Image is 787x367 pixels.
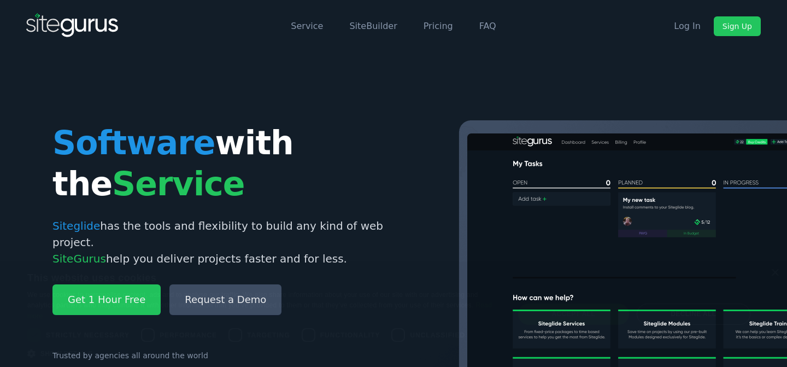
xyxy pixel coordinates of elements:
[714,16,761,36] a: Sign Up
[424,21,453,31] a: Pricing
[665,16,709,36] a: Log In
[52,218,385,267] p: has the tools and flexibility to build any kind of web project. help you deliver projects faster ...
[247,330,290,340] span: Targeting
[518,304,629,324] div: Accept all
[27,268,473,284] div: This website uses cookies
[637,304,750,324] div: Decline all
[27,348,500,359] div: Show details
[27,291,478,310] span: We use cookies to personalise content, ads and to analyse our traffic. We also share information ...
[291,21,323,31] a: Service
[160,330,217,340] span: Performance
[479,21,496,31] a: FAQ
[52,252,106,265] span: SiteGurus
[52,124,215,162] span: Software
[349,21,397,31] a: SiteBuilder
[40,350,93,358] span: Show details
[52,219,100,232] span: Siteglide
[410,330,465,340] span: Unclassified
[771,269,779,277] div: Close
[46,330,130,340] span: Strictly necessary
[26,13,119,39] img: SiteGurus Logo
[320,330,380,340] span: Functionality
[52,123,385,205] h1: with the
[112,165,244,203] span: Service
